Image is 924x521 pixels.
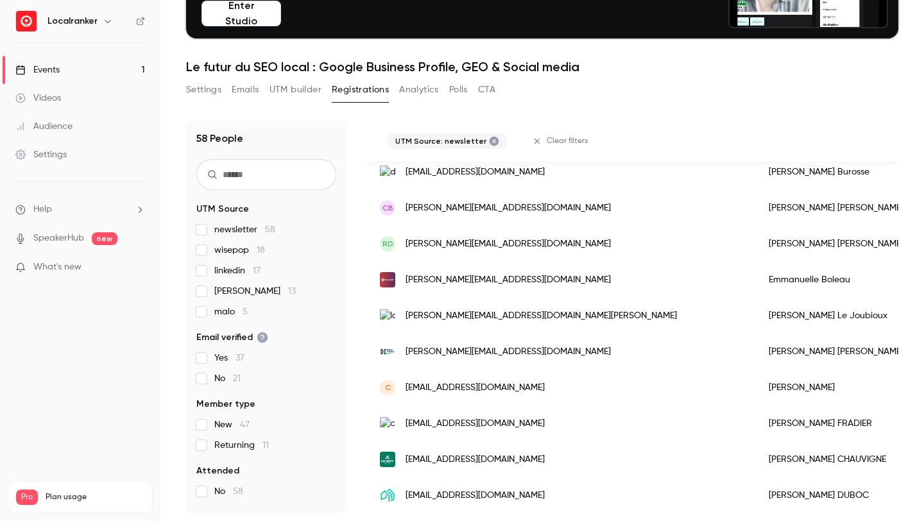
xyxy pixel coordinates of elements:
[214,264,261,277] span: linkedin
[332,80,389,100] button: Registrations
[380,452,395,467] img: leroylogistique.com
[33,203,52,216] span: Help
[478,80,495,100] button: CTA
[756,262,917,298] div: Emmanuelle Boleau
[756,154,917,190] div: [PERSON_NAME] Burosse
[46,492,144,502] span: Plan usage
[380,166,395,179] img: durolage.fr
[214,305,248,318] span: malo
[380,344,395,359] img: live.fr
[547,136,588,146] span: Clear filters
[196,331,268,344] span: Email verified
[214,485,243,498] span: No
[257,246,265,255] span: 18
[406,166,545,179] span: [EMAIL_ADDRESS][DOMAIN_NAME]
[382,202,393,214] span: CB
[262,441,269,450] span: 11
[406,453,545,466] span: [EMAIL_ADDRESS][DOMAIN_NAME]
[214,372,241,385] span: No
[47,15,98,28] h6: Localranker
[33,232,84,245] a: SpeakerHub
[214,223,275,236] span: newsletter
[235,354,244,363] span: 37
[489,136,499,146] button: Remove "newsletter" from selected "UTM Source" filter
[382,238,393,250] span: RD
[196,398,255,411] span: Member type
[756,190,917,226] div: [PERSON_NAME] [PERSON_NAME]
[406,417,545,431] span: [EMAIL_ADDRESS][DOMAIN_NAME]
[399,80,439,100] button: Analytics
[265,225,275,234] span: 58
[15,64,60,76] div: Events
[395,136,486,146] span: UTM Source: newsletter
[15,203,145,216] li: help-dropdown-opener
[186,80,221,100] button: Settings
[406,381,545,395] span: [EMAIL_ADDRESS][DOMAIN_NAME]
[186,59,898,74] h1: Le futur du SEO local : Google Business Profile, GEO & Social media
[406,309,677,323] span: [PERSON_NAME][EMAIL_ADDRESS][DOMAIN_NAME][PERSON_NAME]
[380,488,395,503] img: plusrenovation.fr
[233,374,241,383] span: 21
[15,148,67,161] div: Settings
[16,11,37,31] img: Localranker
[756,334,917,370] div: [PERSON_NAME] [PERSON_NAME]
[33,260,81,274] span: What's new
[380,417,395,431] img: cardev.fr
[756,226,917,262] div: [PERSON_NAME] [PERSON_NAME]
[16,490,38,505] span: Pro
[92,232,117,245] span: new
[196,465,239,477] span: Attended
[380,309,395,323] img: lcommerce.leclerc
[527,131,596,151] button: Clear filters
[269,80,321,100] button: UTM builder
[243,307,248,316] span: 5
[233,487,243,496] span: 58
[214,244,265,257] span: wisepop
[232,80,259,100] button: Emails
[756,370,917,406] div: [PERSON_NAME]
[196,131,243,146] h1: 58 People
[406,273,611,287] span: [PERSON_NAME][EMAIL_ADDRESS][DOMAIN_NAME]
[214,418,250,431] span: New
[406,345,611,359] span: [PERSON_NAME][EMAIL_ADDRESS][DOMAIN_NAME]
[406,237,611,251] span: [PERSON_NAME][EMAIL_ADDRESS][DOMAIN_NAME]
[449,80,468,100] button: Polls
[756,406,917,441] div: [PERSON_NAME] FRADIER
[214,352,244,364] span: Yes
[385,382,391,393] span: C
[406,201,611,215] span: [PERSON_NAME][EMAIL_ADDRESS][DOMAIN_NAME]
[15,92,61,105] div: Videos
[201,1,281,26] button: Enter Studio
[380,272,395,287] img: futurdigital.fr
[214,285,296,298] span: [PERSON_NAME]
[406,489,545,502] span: [EMAIL_ADDRESS][DOMAIN_NAME]
[196,203,249,216] span: UTM Source
[756,298,917,334] div: [PERSON_NAME] Le Joubioux
[288,287,296,296] span: 13
[756,441,917,477] div: [PERSON_NAME] CHAUVIGNE
[15,120,73,133] div: Audience
[214,439,269,452] span: Returning
[253,266,261,275] span: 17
[756,477,917,513] div: [PERSON_NAME] DUBOC
[240,420,250,429] span: 47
